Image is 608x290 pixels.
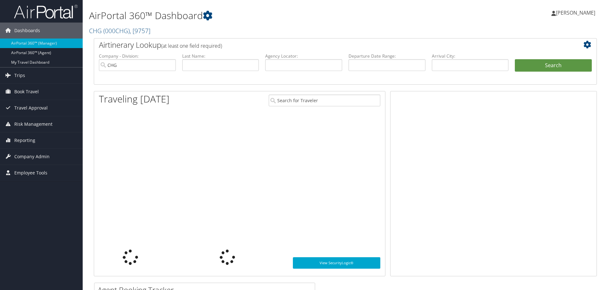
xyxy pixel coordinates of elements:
[182,53,259,59] label: Last Name:
[14,100,48,116] span: Travel Approval
[89,9,431,22] h1: AirPortal 360™ Dashboard
[103,26,130,35] span: ( 000CHG )
[265,53,342,59] label: Agency Locator:
[14,84,39,100] span: Book Travel
[293,257,380,269] a: View SecurityLogic®
[14,149,50,165] span: Company Admin
[14,165,47,181] span: Employee Tools
[14,116,52,132] span: Risk Management
[349,53,425,59] label: Departure Date Range:
[14,4,78,19] img: airportal-logo.png
[14,67,25,83] span: Trips
[556,9,595,16] span: [PERSON_NAME]
[14,23,40,39] span: Dashboards
[99,53,176,59] label: Company - Division:
[551,3,602,22] a: [PERSON_NAME]
[89,26,150,35] a: CHG
[432,53,509,59] label: Arrival City:
[161,42,222,49] span: (at least one field required)
[130,26,150,35] span: , [ 9757 ]
[14,132,35,148] span: Reporting
[99,92,169,106] h1: Traveling [DATE]
[99,39,550,50] h2: Airtinerary Lookup
[269,95,380,106] input: Search for Traveler
[515,59,592,72] button: Search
